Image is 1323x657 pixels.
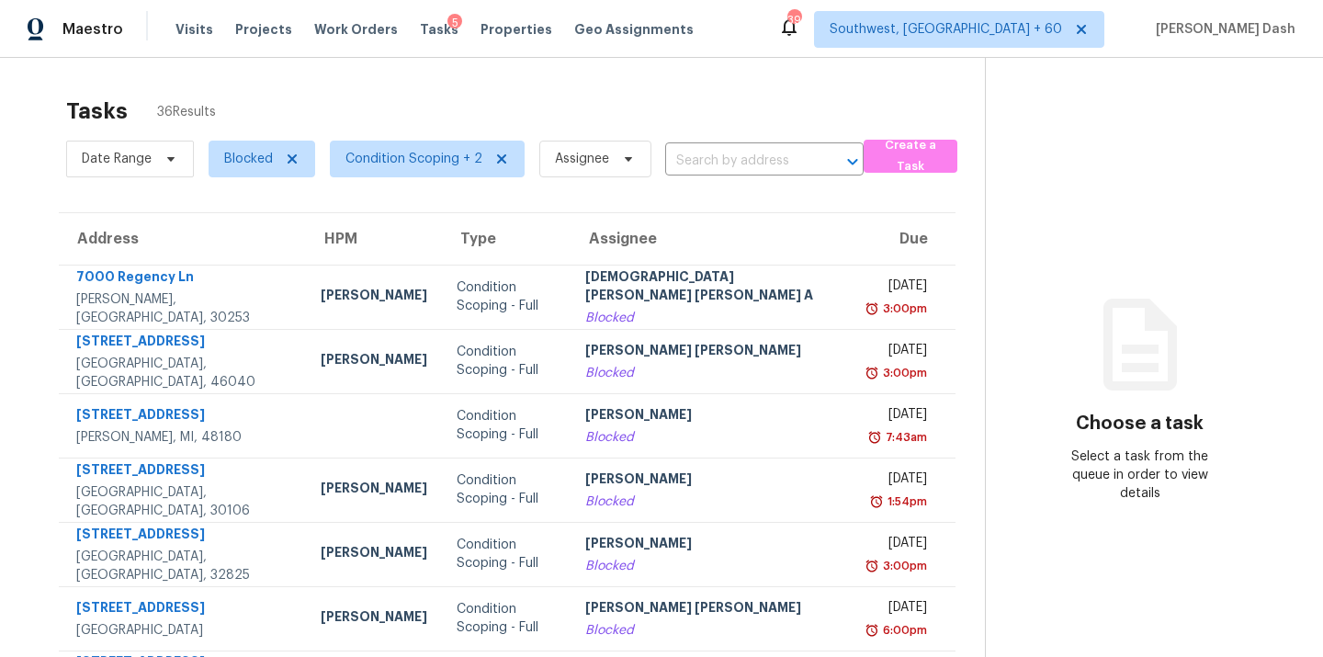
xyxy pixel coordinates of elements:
[555,150,609,168] span: Assignee
[76,290,291,327] div: [PERSON_NAME], [GEOGRAPHIC_DATA], 30253
[585,405,840,428] div: [PERSON_NAME]
[585,557,840,575] div: Blocked
[787,11,800,29] div: 390
[1076,414,1204,433] h3: Choose a task
[665,147,812,176] input: Search by address
[76,598,291,621] div: [STREET_ADDRESS]
[830,20,1062,39] span: Southwest, [GEOGRAPHIC_DATA] + 60
[321,607,427,630] div: [PERSON_NAME]
[855,213,955,265] th: Due
[59,213,306,265] th: Address
[870,277,927,300] div: [DATE]
[585,534,840,557] div: [PERSON_NAME]
[224,150,273,168] span: Blocked
[869,493,884,511] img: Overdue Alarm Icon
[457,600,556,637] div: Condition Scoping - Full
[66,102,128,120] h2: Tasks
[481,20,552,39] span: Properties
[1148,20,1295,39] span: [PERSON_NAME] Dash
[870,470,927,493] div: [DATE]
[76,460,291,483] div: [STREET_ADDRESS]
[457,278,556,315] div: Condition Scoping - Full
[879,557,927,575] div: 3:00pm
[864,140,957,173] button: Create a Task
[585,598,840,621] div: [PERSON_NAME] [PERSON_NAME]
[873,135,948,177] span: Create a Task
[345,150,482,168] span: Condition Scoping + 2
[865,557,879,575] img: Overdue Alarm Icon
[585,341,840,364] div: [PERSON_NAME] [PERSON_NAME]
[884,493,927,511] div: 1:54pm
[306,213,442,265] th: HPM
[870,598,927,621] div: [DATE]
[420,23,458,36] span: Tasks
[879,364,927,382] div: 3:00pm
[76,621,291,640] div: [GEOGRAPHIC_DATA]
[585,493,840,511] div: Blocked
[76,405,291,428] div: [STREET_ADDRESS]
[879,300,927,318] div: 3:00pm
[865,364,879,382] img: Overdue Alarm Icon
[879,621,927,640] div: 6:00pm
[585,470,840,493] div: [PERSON_NAME]
[585,364,840,382] div: Blocked
[76,332,291,355] div: [STREET_ADDRESS]
[76,525,291,548] div: [STREET_ADDRESS]
[76,483,291,520] div: [GEOGRAPHIC_DATA], [GEOGRAPHIC_DATA], 30106
[175,20,213,39] span: Visits
[870,405,927,428] div: [DATE]
[585,621,840,640] div: Blocked
[447,14,462,32] div: 5
[235,20,292,39] span: Projects
[457,536,556,572] div: Condition Scoping - Full
[571,213,854,265] th: Assignee
[457,471,556,508] div: Condition Scoping - Full
[585,267,840,309] div: [DEMOGRAPHIC_DATA][PERSON_NAME] [PERSON_NAME] A
[62,20,123,39] span: Maestro
[76,355,291,391] div: [GEOGRAPHIC_DATA], [GEOGRAPHIC_DATA], 46040
[321,350,427,373] div: [PERSON_NAME]
[82,150,152,168] span: Date Range
[76,548,291,584] div: [GEOGRAPHIC_DATA], [GEOGRAPHIC_DATA], 32825
[840,149,865,175] button: Open
[585,428,840,447] div: Blocked
[321,286,427,309] div: [PERSON_NAME]
[76,267,291,290] div: 7000 Regency Ln
[585,309,840,327] div: Blocked
[157,103,216,121] span: 36 Results
[870,534,927,557] div: [DATE]
[865,621,879,640] img: Overdue Alarm Icon
[865,300,879,318] img: Overdue Alarm Icon
[321,479,427,502] div: [PERSON_NAME]
[574,20,694,39] span: Geo Assignments
[321,543,427,566] div: [PERSON_NAME]
[867,428,882,447] img: Overdue Alarm Icon
[457,407,556,444] div: Condition Scoping - Full
[870,341,927,364] div: [DATE]
[457,343,556,379] div: Condition Scoping - Full
[1063,447,1217,503] div: Select a task from the queue in order to view details
[314,20,398,39] span: Work Orders
[442,213,571,265] th: Type
[76,428,291,447] div: [PERSON_NAME], MI, 48180
[882,428,927,447] div: 7:43am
